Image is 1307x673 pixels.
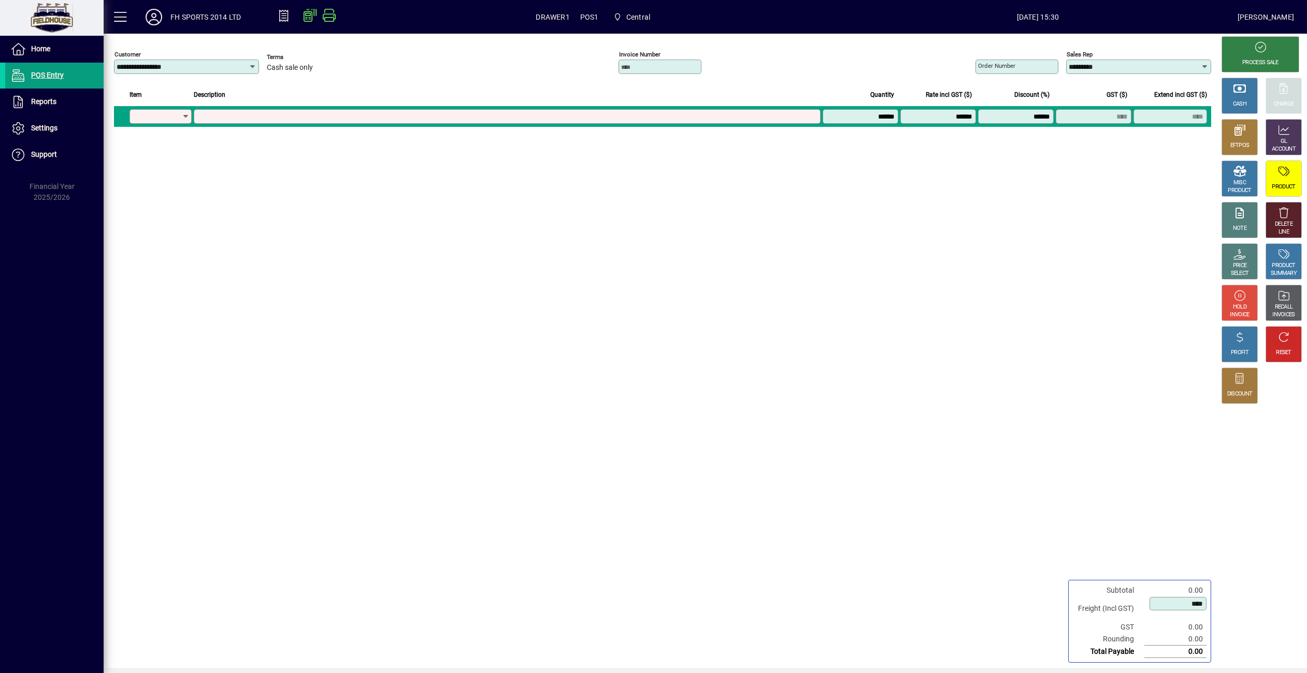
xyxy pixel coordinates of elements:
[1238,9,1294,25] div: [PERSON_NAME]
[5,89,104,115] a: Reports
[1067,51,1093,58] mat-label: Sales rep
[1274,100,1294,108] div: CHARGE
[31,150,57,158] span: Support
[5,115,104,141] a: Settings
[1275,303,1293,311] div: RECALL
[1231,349,1248,357] div: PROFIT
[1144,584,1207,596] td: 0.00
[1073,584,1144,596] td: Subtotal
[1144,621,1207,633] td: 0.00
[1233,100,1246,108] div: CASH
[870,89,894,100] span: Quantity
[1276,349,1291,357] div: RESET
[1228,187,1251,195] div: PRODUCT
[626,9,650,25] span: Central
[1230,142,1249,150] div: EFTPOS
[1154,89,1207,100] span: Extend incl GST ($)
[580,9,599,25] span: POS1
[114,51,141,58] mat-label: Customer
[619,51,660,58] mat-label: Invoice number
[1272,262,1295,270] div: PRODUCT
[1227,390,1252,398] div: DISCOUNT
[1073,633,1144,646] td: Rounding
[31,97,56,106] span: Reports
[1233,179,1246,187] div: MISC
[1231,270,1249,277] div: SELECT
[31,45,50,53] span: Home
[1281,138,1287,145] div: GL
[267,64,313,72] span: Cash sale only
[926,89,972,100] span: Rate incl GST ($)
[1073,596,1144,621] td: Freight (Incl GST)
[1230,311,1249,319] div: INVOICE
[1271,270,1297,277] div: SUMMARY
[1279,228,1289,236] div: LINE
[31,71,64,79] span: POS Entry
[1073,646,1144,658] td: Total Payable
[1073,621,1144,633] td: GST
[1014,89,1050,100] span: Discount (%)
[1272,145,1296,153] div: ACCOUNT
[1233,262,1247,270] div: PRICE
[5,142,104,168] a: Support
[137,8,170,26] button: Profile
[130,89,142,100] span: Item
[5,36,104,62] a: Home
[170,9,241,25] div: FH SPORTS 2014 LTD
[1272,311,1295,319] div: INVOICES
[609,8,654,26] span: Central
[1144,646,1207,658] td: 0.00
[194,89,225,100] span: Description
[31,124,58,132] span: Settings
[1107,89,1127,100] span: GST ($)
[536,9,569,25] span: DRAWER1
[1272,183,1295,191] div: PRODUCT
[978,62,1015,69] mat-label: Order number
[1144,633,1207,646] td: 0.00
[1233,225,1246,232] div: NOTE
[1275,221,1292,228] div: DELETE
[1233,303,1246,311] div: HOLD
[838,9,1238,25] span: [DATE] 15:30
[267,54,329,61] span: Terms
[1242,59,1279,67] div: PROCESS SALE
